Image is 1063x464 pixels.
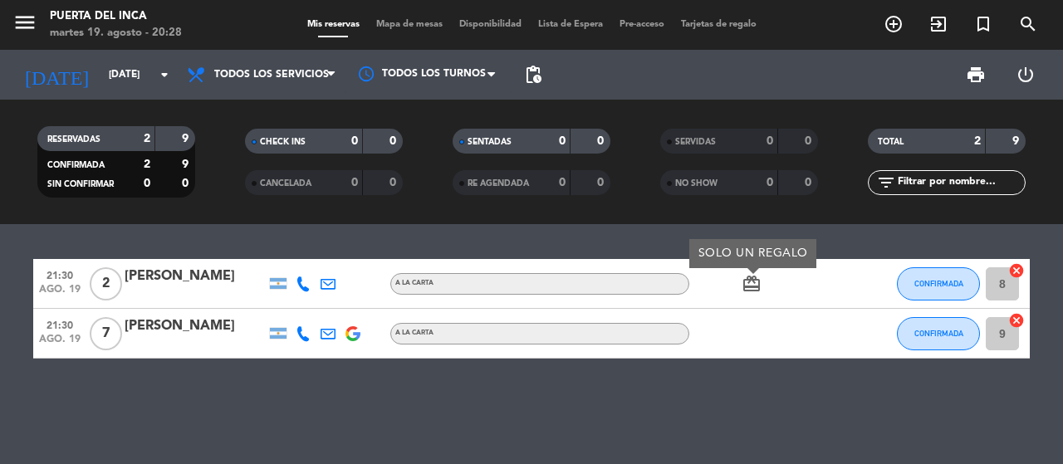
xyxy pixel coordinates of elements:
strong: 0 [389,177,399,188]
strong: 0 [767,177,773,188]
strong: 0 [767,135,773,147]
span: Mis reservas [299,20,368,29]
span: RE AGENDADA [468,179,529,188]
input: Filtrar por nombre... [896,173,1025,192]
div: SOLO UN REGALO [689,239,816,268]
span: A LA CARTA [395,330,434,336]
span: ago. 19 [39,284,81,303]
div: [PERSON_NAME] [125,315,266,337]
strong: 9 [182,133,192,144]
div: [PERSON_NAME] [125,266,266,287]
span: Tarjetas de regalo [673,20,765,29]
span: A LA CARTA [395,280,434,286]
span: TOTAL [878,138,904,146]
strong: 0 [597,177,607,188]
img: google-logo.png [345,326,360,341]
i: cancel [1008,312,1025,329]
span: ago. 19 [39,334,81,353]
i: card_giftcard [742,274,762,294]
button: CONFIRMADA [897,317,980,350]
strong: 0 [389,135,399,147]
span: 21:30 [39,265,81,284]
strong: 2 [144,159,150,170]
strong: 0 [182,178,192,189]
strong: 0 [559,177,566,188]
span: Lista de Espera [530,20,611,29]
i: exit_to_app [928,14,948,34]
span: 7 [90,317,122,350]
strong: 2 [974,135,981,147]
span: RESERVADAS [47,135,100,144]
span: NO SHOW [675,179,718,188]
span: Disponibilidad [451,20,530,29]
i: menu [12,10,37,35]
span: Pre-acceso [611,20,673,29]
strong: 0 [597,135,607,147]
span: print [966,65,986,85]
strong: 2 [144,133,150,144]
div: Puerta del Inca [50,8,182,25]
span: CONFIRMADA [47,161,105,169]
span: CHECK INS [260,138,306,146]
i: filter_list [876,173,896,193]
span: CONFIRMADA [914,329,963,338]
i: arrow_drop_down [154,65,174,85]
span: CONFIRMADA [914,279,963,288]
i: search [1018,14,1038,34]
span: SIN CONFIRMAR [47,180,114,188]
button: menu [12,10,37,41]
i: turned_in_not [973,14,993,34]
span: 21:30 [39,315,81,334]
span: 2 [90,267,122,300]
strong: 9 [1012,135,1022,147]
span: SENTADAS [468,138,512,146]
strong: 0 [351,177,358,188]
div: LOG OUT [1001,50,1051,100]
span: pending_actions [523,65,543,85]
strong: 0 [144,178,150,189]
span: CANCELADA [260,179,311,188]
strong: 0 [351,135,358,147]
strong: 9 [182,159,192,170]
div: martes 19. agosto - 20:28 [50,25,182,42]
button: CONFIRMADA [897,267,980,300]
i: power_settings_new [1016,65,1036,85]
strong: 0 [559,135,566,147]
strong: 0 [805,135,815,147]
i: add_circle_outline [884,14,904,34]
span: Todos los servicios [214,69,329,81]
i: cancel [1008,262,1025,279]
i: [DATE] [12,56,100,93]
span: Mapa de mesas [368,20,451,29]
strong: 0 [805,177,815,188]
span: SERVIDAS [675,138,716,146]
